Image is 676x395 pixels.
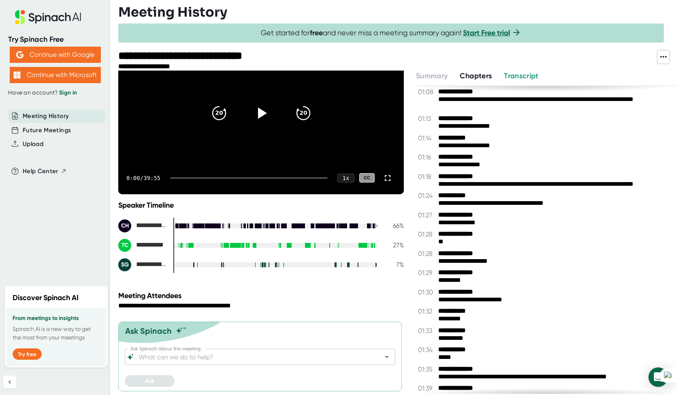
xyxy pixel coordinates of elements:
span: 01:27 [418,211,436,219]
button: Future Meetings [23,126,71,135]
div: Ask Spinach [125,326,172,336]
span: Ask [145,378,154,384]
button: Ask [125,375,175,387]
button: Upload [23,140,43,149]
span: Help Center [23,167,58,176]
span: Chapters [460,71,492,80]
span: Get started for and never miss a meeting summary again! [261,28,521,38]
b: free [310,28,323,37]
span: 01:29 [418,269,436,277]
span: 01:28 [418,230,436,238]
span: 01:18 [418,173,436,180]
span: 01:34 [418,346,436,354]
div: Speaker Timeline [118,201,404,210]
img: Aehbyd4JwY73AAAAAElFTkSuQmCC [16,51,23,58]
div: CH [118,219,131,232]
div: 0:00 / 39:55 [126,175,160,181]
div: TC [118,239,131,252]
span: Summary [416,71,448,80]
span: 01:35 [418,365,436,373]
span: 01:08 [418,88,436,96]
a: Start Free trial [463,28,510,37]
button: Collapse sidebar [3,376,16,389]
span: 01:30 [418,288,436,296]
span: 01:32 [418,307,436,315]
span: 01:16 [418,153,436,161]
div: CC [359,173,375,182]
div: 7 % [384,261,404,268]
input: What can we do to help? [137,351,369,363]
span: 01:33 [418,327,436,335]
button: Help Center [23,167,67,176]
div: Open Intercom Messenger [648,367,668,387]
div: Have an account? [8,89,102,97]
h2: Discover Spinach AI [13,292,79,303]
span: 01:14 [418,134,436,142]
button: Transcript [504,71,539,82]
span: 01:13 [418,115,436,122]
a: Sign in [59,89,77,96]
div: Chante Hawkins [118,219,167,232]
button: Open [381,351,392,363]
span: 01:28 [418,250,436,258]
button: Try free [13,348,42,360]
button: Continue with Google [10,47,101,63]
div: Try Spinach Free [8,35,102,44]
button: Continue with Microsoft [10,67,101,83]
div: SG [118,258,131,271]
h3: From meetings to insights [13,315,100,322]
button: Meeting History [23,112,69,121]
span: 01:39 [418,384,436,392]
h3: Meeting History [118,4,227,20]
button: Chapters [460,71,492,82]
div: Meeting Attendees [118,291,406,300]
div: 27 % [384,241,404,249]
span: 01:24 [418,192,436,200]
span: Transcript [504,71,539,80]
div: 1 x [337,174,354,182]
div: 66 % [384,222,404,230]
p: Spinach AI is a new way to get the most from your meetings [13,325,100,342]
button: Summary [416,71,448,82]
